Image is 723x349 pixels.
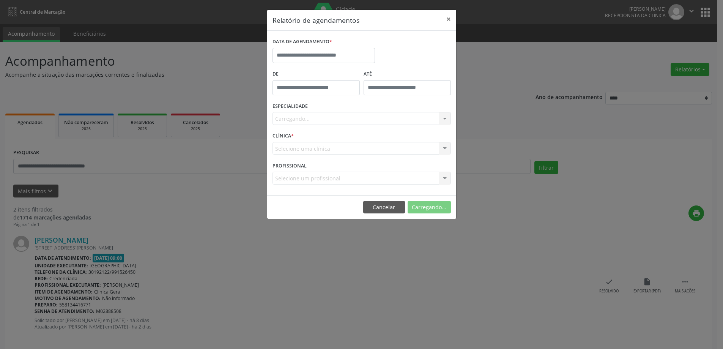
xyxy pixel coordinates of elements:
label: CLÍNICA [273,130,294,142]
button: Cancelar [363,201,405,214]
label: DATA DE AGENDAMENTO [273,36,332,48]
button: Close [441,10,456,28]
label: De [273,68,360,80]
button: Carregando... [408,201,451,214]
label: ATÉ [364,68,451,80]
label: PROFISSIONAL [273,160,307,172]
label: ESPECIALIDADE [273,101,308,112]
h5: Relatório de agendamentos [273,15,359,25]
